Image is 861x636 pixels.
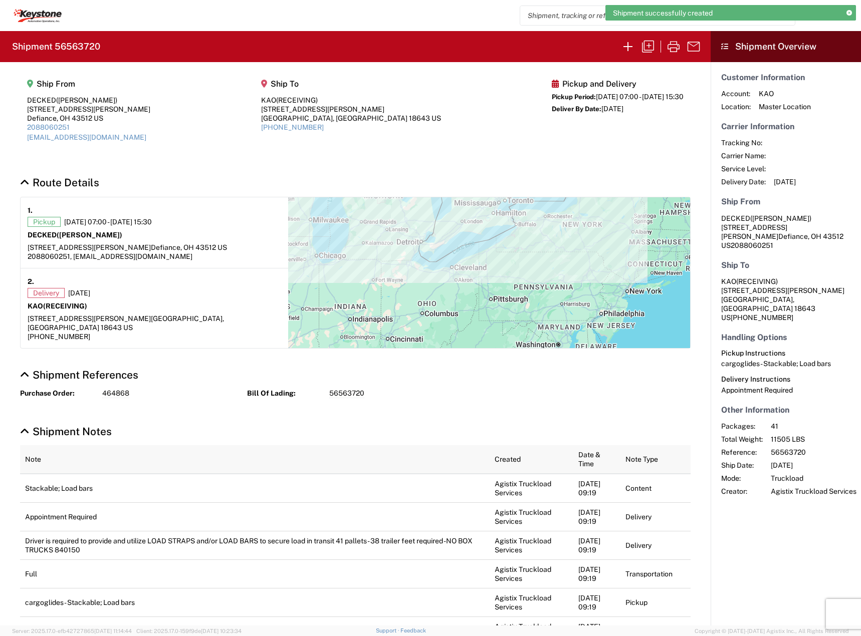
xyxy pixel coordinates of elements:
span: ([PERSON_NAME]) [56,96,117,104]
span: Server: 2025.17.0-efb42727865 [12,628,132,634]
div: [GEOGRAPHIC_DATA], [GEOGRAPHIC_DATA] 18643 US [261,114,441,123]
td: [DATE] 09:19 [573,531,620,559]
span: 11505 LBS [771,435,856,444]
span: 2088060251 [731,241,773,249]
div: 2088060251, [EMAIL_ADDRESS][DOMAIN_NAME] [28,252,281,261]
strong: 2. [28,275,34,288]
span: DECKED [721,214,750,222]
span: [PHONE_NUMBER] [731,313,793,322]
h5: Ship To [261,79,441,89]
div: [PHONE_NUMBER] [28,332,281,341]
h5: Customer Information [721,73,850,82]
strong: Bill Of Lading: [247,389,322,398]
td: Full [20,559,490,588]
span: Delivery Date: [721,177,766,186]
span: [DATE] 11:14:44 [94,628,132,634]
span: [STREET_ADDRESS][PERSON_NAME] [721,223,787,240]
td: [DATE] 09:19 [573,588,620,616]
th: Created [490,445,573,474]
strong: KAO [28,302,87,310]
span: Pickup [28,217,61,227]
a: [EMAIL_ADDRESS][DOMAIN_NAME] [27,133,146,141]
h6: Pickup Instructions [721,349,850,358]
span: Shipment successfully created [613,9,713,18]
a: Hide Details [20,425,112,438]
span: Service Level: [721,164,766,173]
span: Pickup Period: [552,93,596,101]
h5: Handling Options [721,333,850,342]
h5: Ship To [721,260,850,270]
h2: Shipment 56563720 [12,41,100,53]
input: Shipment, tracking or reference number [520,6,780,25]
td: Driver is required to provide and utilize LOAD STRAPS and/or LOAD BARS to secure load in transit ... [20,531,490,559]
span: (RECEIVING) [736,277,778,285]
span: [DATE] [774,177,796,186]
span: Agistix Truckload Services [771,487,856,496]
div: cargoglides - Stackable; Load bars [721,359,850,368]
td: [DATE] 09:19 [573,559,620,588]
span: Reference: [721,448,763,457]
th: Note Type [620,445,691,474]
td: Agistix Truckload Services [490,474,573,503]
span: Location: [721,102,751,111]
span: Creator: [721,487,763,496]
td: Content [620,474,691,503]
td: Agistix Truckload Services [490,559,573,588]
span: (RECEIVING) [276,96,318,104]
td: [DATE] 09:19 [573,474,620,503]
span: Deliver By Date: [552,105,601,113]
td: Agistix Truckload Services [490,588,573,616]
span: Carrier Name: [721,151,766,160]
span: KAO [759,89,811,98]
h6: Delivery Instructions [721,375,850,384]
div: [STREET_ADDRESS][PERSON_NAME] [27,105,150,114]
td: cargoglides - Stackable; Load bars [20,588,490,616]
span: [DATE] 07:00 - [DATE] 15:30 [64,217,152,226]
span: [STREET_ADDRESS][PERSON_NAME] [28,314,151,323]
th: Note [20,445,490,474]
span: ([PERSON_NAME]) [750,214,811,222]
span: Mode: [721,474,763,483]
span: [GEOGRAPHIC_DATA], [GEOGRAPHIC_DATA] 18643 US [28,314,224,332]
span: [DATE] 10:23:34 [201,628,242,634]
td: Delivery [620,502,691,531]
strong: DECKED [28,231,122,239]
a: 2088060251 [27,123,70,131]
span: ([PERSON_NAME]) [57,231,122,239]
address: Defiance, OH 43512 US [721,214,850,250]
span: [DATE] 07:00 - [DATE] 15:30 [596,93,684,101]
span: 56563720 [329,389,364,398]
a: Feedback [400,627,426,633]
h5: Pickup and Delivery [552,79,684,89]
td: Transportation [620,559,691,588]
a: Hide Details [20,369,138,381]
td: Agistix Truckload Services [490,502,573,531]
td: Stackable; Load bars [20,474,490,503]
span: 56563720 [771,448,856,457]
h5: Other Information [721,405,850,415]
span: Client: 2025.17.0-159f9de [136,628,242,634]
div: DECKED [27,96,150,105]
span: Delivery [28,288,65,298]
span: [STREET_ADDRESS][PERSON_NAME] [28,243,151,251]
td: Delivery [620,531,691,559]
span: [DATE] [601,105,623,113]
h5: Ship From [27,79,150,89]
header: Shipment Overview [711,31,861,62]
span: KAO [STREET_ADDRESS][PERSON_NAME] [721,277,844,294]
span: Ship Date: [721,461,763,470]
a: Hide Details [20,176,99,189]
h5: Carrier Information [721,122,850,131]
span: Defiance, OH 43512 US [151,243,227,251]
span: [DATE] [771,461,856,470]
td: Appointment Required [20,502,490,531]
span: (RECEIVING) [43,302,87,310]
address: [GEOGRAPHIC_DATA], [GEOGRAPHIC_DATA] 18643 US [721,277,850,322]
h5: Ship From [721,197,850,206]
div: Defiance, OH 43512 US [27,114,150,123]
td: Pickup [620,588,691,616]
span: Packages: [721,422,763,431]
span: Total Weight: [721,435,763,444]
span: 464868 [102,389,129,398]
span: Copyright © [DATE]-[DATE] Agistix Inc., All Rights Reserved [695,626,849,635]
